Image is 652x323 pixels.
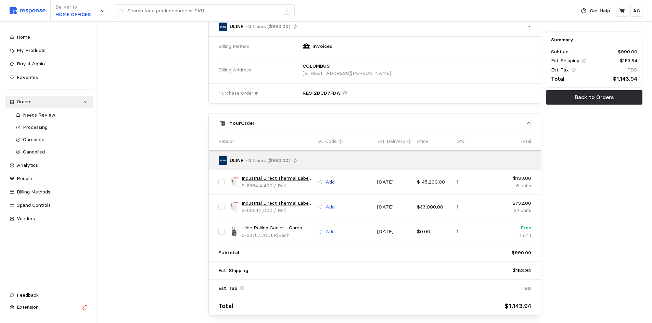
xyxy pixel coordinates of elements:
img: S-6264_txt_USEng [229,202,239,212]
p: 1 [457,203,491,211]
p: Deliver to [55,3,91,11]
p: Subtotal [551,49,570,56]
input: Search for a product name or SKU [127,5,279,17]
p: GL Code [318,138,337,145]
p: HOME OFFICES [55,11,91,18]
p: 1 [457,228,491,235]
span: Vendors [17,215,35,221]
p: ULINE [230,23,243,30]
span: My Products [17,47,46,53]
p: AC [633,7,640,15]
div: ULINE· 3 Items ($990.00) [209,37,541,103]
button: Add [318,203,335,211]
span: Analytics [17,162,38,168]
span: | 1,000 / Roll [258,207,286,213]
p: Back to Orders [575,93,614,102]
p: $1,143.94 [613,75,637,83]
span: S-8364 [242,183,258,189]
span: | 4,400 / Roll [258,183,286,189]
p: 24 units [496,207,531,214]
span: | Each [277,232,290,238]
button: AC [630,5,642,17]
p: $153.94 [620,57,637,65]
a: Industrial Direct Thermal Labels - 21⁄4x 11⁄4" [242,175,313,182]
button: ULINE· 3 Items ($990.00) [209,17,541,36]
p: $1,143.94 [505,301,531,311]
p: Get Help [590,7,610,15]
p: [DATE] [377,228,412,235]
span: Buy It Again [17,60,45,67]
span: S-6264 [242,207,258,213]
p: Qty [457,138,465,145]
span: Favorites [17,74,38,80]
a: Spend Controls [5,199,93,212]
a: Home [5,31,93,43]
button: Extension [5,301,93,313]
span: Billing Methods [17,189,50,195]
span: Processing [23,124,48,130]
span: Extension [17,304,39,310]
p: Price [417,138,429,145]
a: Needs Review [11,109,93,121]
p: $198.00 [496,175,531,182]
a: My Products [5,44,93,57]
span: People [17,175,32,181]
button: Add [318,178,335,186]
img: svg%3e [10,7,46,14]
p: $145,200.00 [417,178,452,186]
p: $0.00 [417,228,452,235]
p: $792.00 [496,200,531,207]
button: Get Help [577,4,614,17]
div: / [283,7,291,15]
span: Complete [23,136,44,143]
a: Complete [11,134,93,146]
p: $153.94 [513,267,531,274]
img: S-8364_txt_USEng [229,177,239,187]
p: Est. Shipping [218,267,248,274]
span: Spend Controls [17,202,51,208]
a: People [5,173,93,185]
h5: Summary [551,36,637,43]
a: Uline Rolling Cooler - Camo [242,224,302,232]
p: Invoiced [312,43,333,50]
button: Add [318,228,335,236]
p: Add [325,203,335,211]
p: ULINE [230,157,243,164]
p: [STREET_ADDRESS][PERSON_NAME] [303,70,391,77]
div: YourOrder [209,133,541,314]
a: Billing Methods [5,186,93,198]
span: Feedback [17,292,39,298]
p: 1 unit [496,232,531,239]
p: Vendor [218,138,234,145]
span: Needs Review [23,112,55,118]
p: Total [520,138,531,145]
span: Home [17,34,30,40]
p: Free [496,224,531,232]
p: · 3 Items ($990.00) [246,157,290,164]
p: RES-2DCD7FDA [303,90,340,97]
p: COLUMBUS [303,63,330,70]
p: TBD [521,285,531,292]
img: S-23787COOLR [229,227,239,237]
a: Buy It Again [5,58,93,70]
p: Add [325,228,335,235]
p: Total [551,75,564,83]
p: $33,000.00 [417,203,452,211]
span: Cancelled [23,149,45,155]
a: Favorites [5,71,93,84]
p: Add [325,178,335,186]
p: Est. Shipping [551,57,579,65]
a: Orders [5,96,93,108]
p: Est. Tax [551,66,569,74]
p: Total [218,301,233,311]
p: 1 [457,178,491,186]
p: 6 units [496,182,531,190]
button: Feedback [5,289,93,301]
div: Orders [17,98,81,106]
p: [DATE] [377,203,412,211]
p: · 3 Items ($990.00) [246,23,290,30]
p: TBD [627,66,637,74]
span: S-23787COOLR [242,232,277,238]
p: [DATE] [377,178,412,186]
h5: Your Order [229,120,255,127]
